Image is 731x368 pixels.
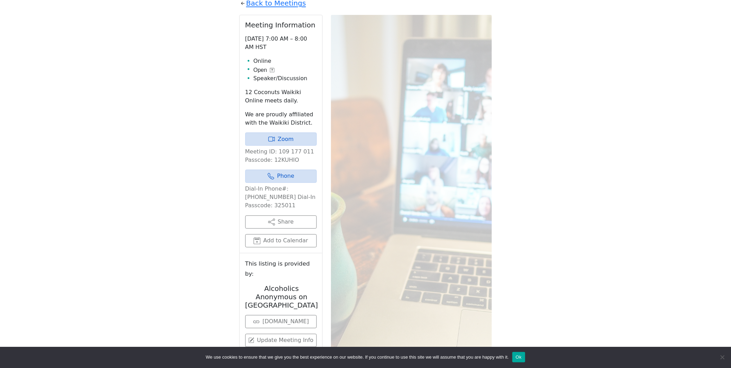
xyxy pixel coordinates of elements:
[245,88,317,105] p: 12 Coconuts Waikiki Online meets daily.
[719,354,726,361] span: No
[245,110,317,127] p: We are proudly affiliated with the Waikiki District.
[254,66,267,74] span: Open
[245,133,317,146] a: Zoom
[254,66,274,74] button: Open
[206,354,509,361] span: We use cookies to ensure that we give you the best experience on our website. If you continue to ...
[245,315,317,328] a: [DOMAIN_NAME]
[245,216,317,229] button: Share
[245,21,317,29] h2: Meeting Information
[254,74,317,83] li: Speaker/Discussion
[245,259,317,279] small: This listing is provided by:
[245,285,318,310] h2: Alcoholics Anonymous on [GEOGRAPHIC_DATA]
[245,334,317,347] a: Update Meeting Info
[254,57,317,65] li: Online
[245,234,317,248] button: Add to Calendar
[245,35,317,51] p: [DATE] 7:00 AM – 8:00 AM HST
[245,148,317,164] p: Meeting ID: 109 177 011 Passcode: 12KUHIO
[245,170,317,183] a: Phone
[512,352,525,362] button: Ok
[245,185,317,210] p: Dial-In Phone#: [PHONE_NUMBER] Dial-In Passcode: 325011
